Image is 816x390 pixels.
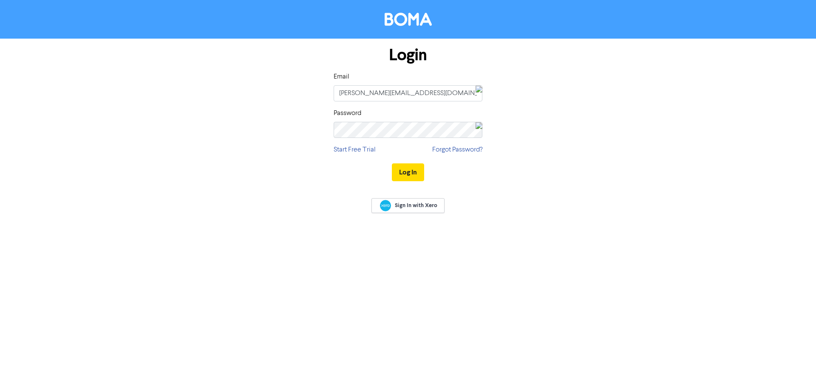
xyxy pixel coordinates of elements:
[432,145,482,155] a: Forgot Password?
[392,163,424,181] button: Log In
[371,198,445,213] a: Sign In with Xero
[395,202,437,209] span: Sign In with Xero
[334,72,349,82] label: Email
[385,13,432,26] img: BOMA Logo
[773,349,816,390] iframe: Chat Widget
[380,200,391,211] img: Xero logo
[334,108,361,118] label: Password
[334,45,482,65] h1: Login
[334,145,376,155] a: Start Free Trial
